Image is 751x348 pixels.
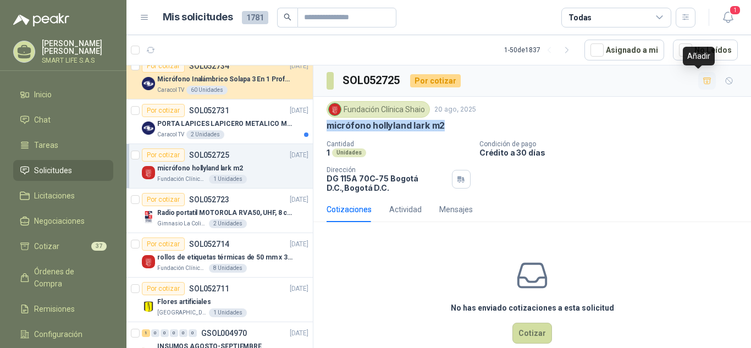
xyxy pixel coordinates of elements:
p: micrófono hollyland lark m2 [327,120,445,131]
img: Company Logo [142,211,155,224]
div: 60 Unidades [186,86,228,95]
p: PORTA LAPICES LAPICERO METALICO MALLA. IGUALES A LOS DEL LIK ADJUNTO [157,119,294,129]
span: 1 [729,5,741,15]
p: Radio portatil MOTOROLA RVA50, UHF, 8 canales, 500MW [157,208,294,218]
a: Por cotizarSOL052734[DATE] Company LogoMicrófono Inalámbrico Solapa 3 En 1 Profesional F11-2 X2Ca... [126,55,313,100]
div: Unidades [332,148,366,157]
div: Cotizaciones [327,203,372,216]
div: 2 Unidades [186,130,224,139]
div: 8 Unidades [209,264,247,273]
span: Tareas [34,139,58,151]
div: 0 [151,329,159,337]
p: [DATE] [290,61,308,71]
span: Órdenes de Compra [34,266,103,290]
div: 0 [179,329,187,337]
p: [DATE] [290,195,308,205]
button: 1 [718,8,738,27]
p: [DATE] [290,239,308,250]
a: Cotizar37 [13,236,113,257]
p: Condición de pago [479,140,747,148]
p: SOL052711 [189,285,229,292]
a: Órdenes de Compra [13,261,113,294]
a: Por cotizarSOL052723[DATE] Company LogoRadio portatil MOTOROLA RVA50, UHF, 8 canales, 500MWGimnas... [126,189,313,233]
a: Por cotizarSOL052714[DATE] Company Logorollos de etiquetas térmicas de 50 mm x 30 mmFundación Clí... [126,233,313,278]
p: Micrófono Inalámbrico Solapa 3 En 1 Profesional F11-2 X2 [157,74,294,85]
div: 0 [161,329,169,337]
div: Por cotizar [142,282,185,295]
p: SOL052731 [189,107,229,114]
span: Licitaciones [34,190,75,202]
span: Inicio [34,89,52,101]
p: Fundación Clínica Shaio [157,175,207,184]
div: Mensajes [439,203,473,216]
p: [DATE] [290,106,308,116]
p: Flores artificiales [157,297,211,307]
img: Company Logo [142,166,155,179]
img: Company Logo [329,103,341,115]
p: [PERSON_NAME] [PERSON_NAME] [42,40,113,55]
span: Negociaciones [34,215,85,227]
a: Por cotizarSOL052725[DATE] Company Logomicrófono hollyland lark m2Fundación Clínica Shaio1 Unidades [126,144,313,189]
a: Remisiones [13,299,113,319]
p: [DATE] [290,150,308,161]
p: rollos de etiquetas térmicas de 50 mm x 30 mm [157,252,294,263]
img: Company Logo [142,121,155,135]
p: Fundación Clínica Shaio [157,264,207,273]
p: SOL052725 [189,151,229,159]
p: SOL052723 [189,196,229,203]
img: Logo peakr [13,13,69,26]
div: 0 [170,329,178,337]
div: Añadir [683,47,715,65]
a: Por cotizarSOL052731[DATE] Company LogoPORTA LAPICES LAPICERO METALICO MALLA. IGUALES A LOS DEL L... [126,100,313,144]
a: Por cotizarSOL052711[DATE] Company LogoFlores artificiales[GEOGRAPHIC_DATA]1 Unidades [126,278,313,322]
span: 1781 [242,11,268,24]
div: Por cotizar [142,59,185,73]
p: DG 115A 70C-75 Bogotá D.C. , Bogotá D.C. [327,174,448,192]
button: Cotizar [512,323,552,344]
img: Company Logo [142,255,155,268]
p: 20 ago, 2025 [434,104,476,115]
p: 1 [327,148,330,157]
h3: No has enviado cotizaciones a esta solicitud [451,302,614,314]
span: 37 [91,242,107,251]
button: Asignado a mi [584,40,664,60]
span: Cotizar [34,240,59,252]
div: Por cotizar [142,104,185,117]
div: Por cotizar [142,193,185,206]
span: Remisiones [34,303,75,315]
p: Gimnasio La Colina [157,219,207,228]
span: search [284,13,291,21]
h3: SOL052725 [343,72,401,89]
a: Negociaciones [13,211,113,231]
p: SOL052734 [189,62,229,70]
p: Dirección [327,166,448,174]
div: Fundación Clínica Shaio [327,101,430,118]
a: Configuración [13,324,113,345]
div: Por cotizar [142,237,185,251]
a: Inicio [13,84,113,105]
div: 2 Unidades [209,219,247,228]
img: Company Logo [142,77,155,90]
span: Chat [34,114,51,126]
p: GSOL004970 [201,329,247,337]
p: [GEOGRAPHIC_DATA] [157,308,207,317]
p: micrófono hollyland lark m2 [157,163,243,174]
div: 0 [189,329,197,337]
a: Chat [13,109,113,130]
button: No Leídos [673,40,738,60]
div: 1 [142,329,150,337]
p: Cantidad [327,140,471,148]
span: Configuración [34,328,82,340]
h1: Mis solicitudes [163,9,233,25]
p: SMART LIFE S.A.S [42,57,113,64]
img: Company Logo [142,300,155,313]
div: Por cotizar [142,148,185,162]
p: [DATE] [290,328,308,339]
div: 1 - 50 de 1837 [504,41,576,59]
p: Caracol TV [157,86,184,95]
div: Por cotizar [410,74,461,87]
div: 1 Unidades [209,175,247,184]
a: Tareas [13,135,113,156]
p: Caracol TV [157,130,184,139]
a: Licitaciones [13,185,113,206]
